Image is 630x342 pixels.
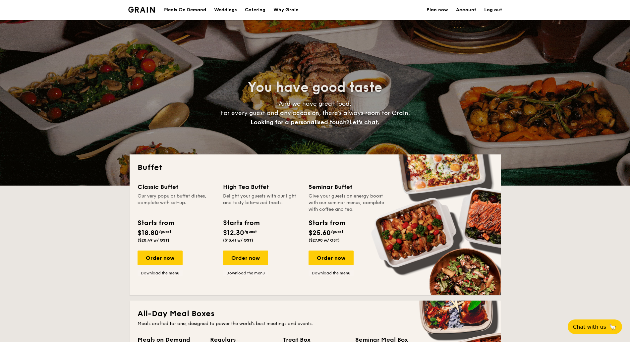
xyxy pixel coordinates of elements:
button: Chat with us🦙 [568,319,622,334]
span: /guest [159,229,171,234]
div: Starts from [309,218,345,228]
div: Order now [138,251,183,265]
div: Order now [309,251,354,265]
div: High Tea Buffet [223,182,301,192]
span: $25.60 [309,229,331,237]
span: Chat with us [573,324,606,330]
span: ($20.49 w/ GST) [138,238,169,243]
span: You have good taste [248,80,382,95]
h2: All-Day Meal Boxes [138,309,493,319]
div: Our very popular buffet dishes, complete with set-up. [138,193,215,213]
div: Give your guests an energy boost with our seminar menus, complete with coffee and tea. [309,193,386,213]
div: Meals crafted for one, designed to power the world's best meetings and events. [138,320,493,327]
span: /guest [244,229,257,234]
span: ($13.41 w/ GST) [223,238,253,243]
span: /guest [331,229,343,234]
a: Download the menu [309,270,354,276]
h2: Buffet [138,162,493,173]
div: Starts from [138,218,174,228]
span: Let's chat. [349,119,379,126]
div: Seminar Buffet [309,182,386,192]
a: Download the menu [223,270,268,276]
span: Looking for a personalised touch? [251,119,349,126]
img: Grain [128,7,155,13]
span: ($27.90 w/ GST) [309,238,340,243]
div: Classic Buffet [138,182,215,192]
div: Starts from [223,218,259,228]
span: $12.30 [223,229,244,237]
span: 🦙 [609,323,617,331]
div: Delight your guests with our light and tasty bite-sized treats. [223,193,301,213]
a: Download the menu [138,270,183,276]
span: $18.80 [138,229,159,237]
span: And we have great food. For every guest and any occasion, there’s always room for Grain. [220,100,410,126]
a: Logotype [128,7,155,13]
div: Order now [223,251,268,265]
